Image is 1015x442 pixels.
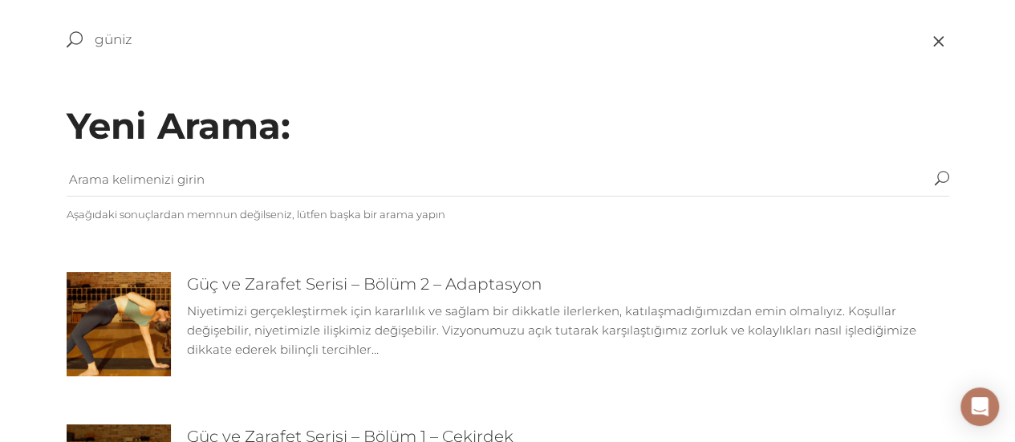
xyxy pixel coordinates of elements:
a: Güç ve Zarafet Serisi – Bölüm 2 – Adaptasyon [187,274,542,294]
div: Aşağıdaki sonuçlardan memnun değilseniz, lütfen başka bir arama yapın [67,205,949,224]
input: Arama kelimenizi girin [67,164,935,196]
h2: Yeni Arama: [67,104,949,148]
input: Arama [95,30,801,49]
p: Niyetimizi gerçekleştirmek için kararlılık ve sağlam bir dikkatle ilerlerken, katılaşmadığımızdan... [187,302,949,359]
div: Open Intercom Messenger [960,387,999,426]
